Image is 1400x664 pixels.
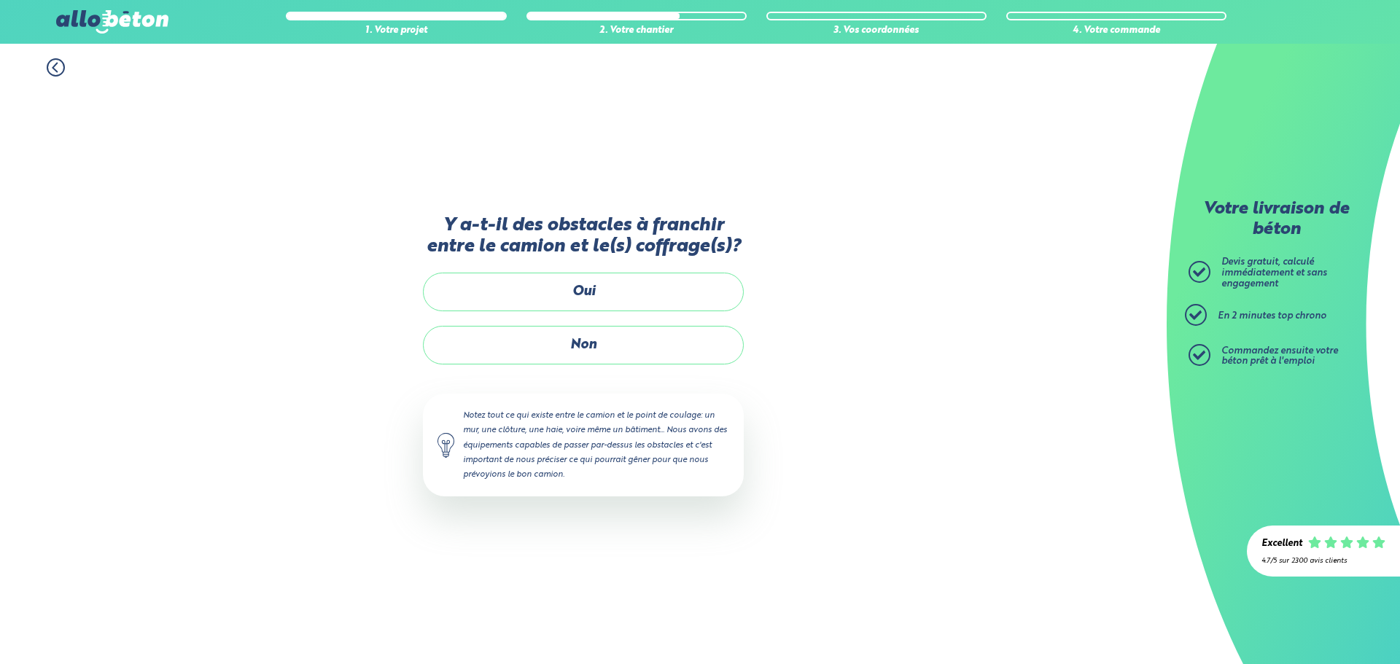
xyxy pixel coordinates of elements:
[1221,346,1338,367] span: Commandez ensuite votre béton prêt à l'emploi
[766,26,987,36] div: 3. Vos coordonnées
[1261,557,1385,565] div: 4.7/5 sur 2300 avis clients
[526,26,747,36] div: 2. Votre chantier
[1261,539,1302,550] div: Excellent
[1218,311,1326,321] span: En 2 minutes top chrono
[1006,26,1226,36] div: 4. Votre commande
[1221,257,1327,288] span: Devis gratuit, calculé immédiatement et sans engagement
[423,273,744,311] label: Oui
[423,394,744,496] div: Notez tout ce qui existe entre le camion et le point de coulage: un mur, une clôture, une haie, v...
[423,326,744,364] label: Non
[1270,607,1384,648] iframe: Help widget launcher
[1192,200,1360,240] p: Votre livraison de béton
[423,215,744,258] label: Y a-t-il des obstacles à franchir entre le camion et le(s) coffrage(s)?
[286,26,506,36] div: 1. Votre projet
[56,10,168,34] img: allobéton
